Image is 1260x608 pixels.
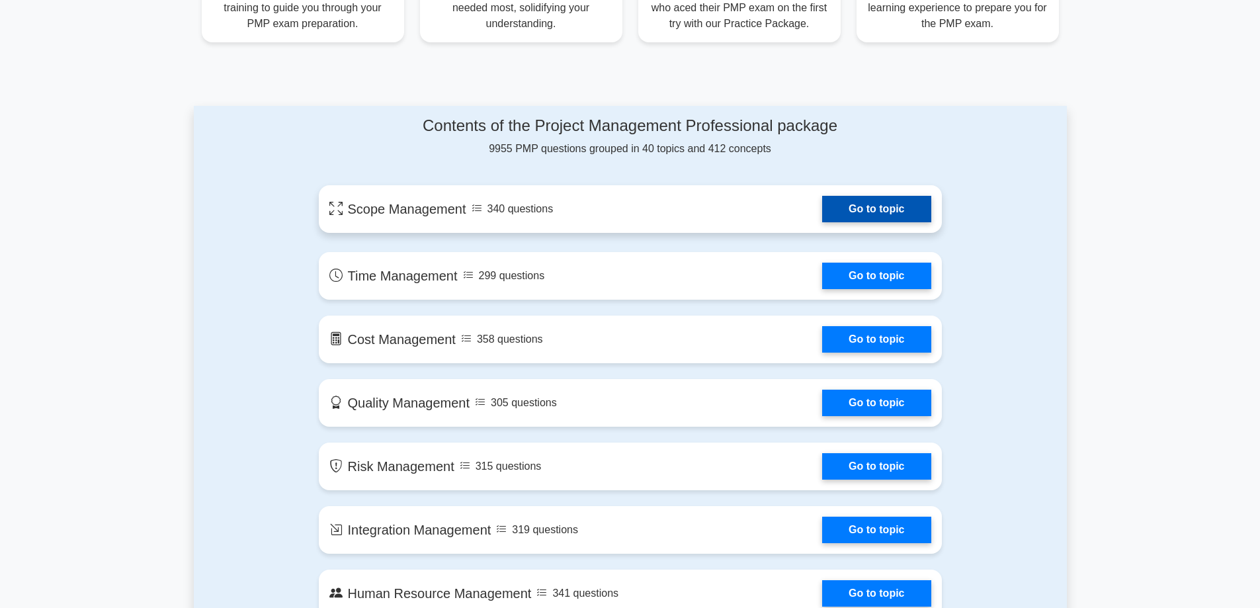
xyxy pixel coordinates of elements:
[822,326,931,353] a: Go to topic
[822,263,931,289] a: Go to topic
[319,116,942,136] h4: Contents of the Project Management Professional package
[822,390,931,416] a: Go to topic
[822,517,931,543] a: Go to topic
[319,116,942,157] div: 9955 PMP questions grouped in 40 topics and 412 concepts
[822,196,931,222] a: Go to topic
[822,453,931,480] a: Go to topic
[822,580,931,607] a: Go to topic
